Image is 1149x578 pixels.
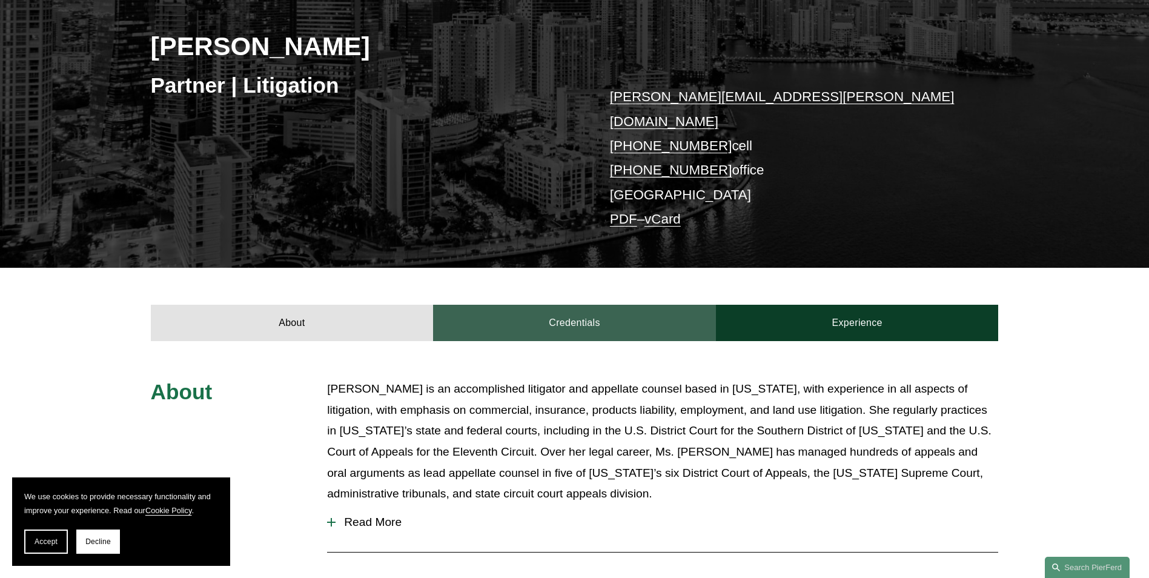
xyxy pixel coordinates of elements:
[336,516,998,529] span: Read More
[327,379,998,504] p: [PERSON_NAME] is an accomplished litigator and appellate counsel based in [US_STATE], with experi...
[76,530,120,554] button: Decline
[35,537,58,546] span: Accept
[610,138,732,153] a: [PHONE_NUMBER]
[327,507,998,538] button: Read More
[610,162,732,178] a: [PHONE_NUMBER]
[24,490,218,517] p: We use cookies to provide necessary functionality and improve your experience. Read our .
[24,530,68,554] button: Accept
[433,305,716,341] a: Credentials
[151,72,575,99] h3: Partner | Litigation
[1045,557,1130,578] a: Search this site
[644,211,681,227] a: vCard
[145,506,192,515] a: Cookie Policy
[151,305,434,341] a: About
[610,89,955,128] a: [PERSON_NAME][EMAIL_ADDRESS][PERSON_NAME][DOMAIN_NAME]
[151,30,575,62] h2: [PERSON_NAME]
[85,537,111,546] span: Decline
[610,211,637,227] a: PDF
[610,85,963,231] p: cell office [GEOGRAPHIC_DATA] –
[151,380,213,404] span: About
[716,305,999,341] a: Experience
[12,477,230,566] section: Cookie banner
